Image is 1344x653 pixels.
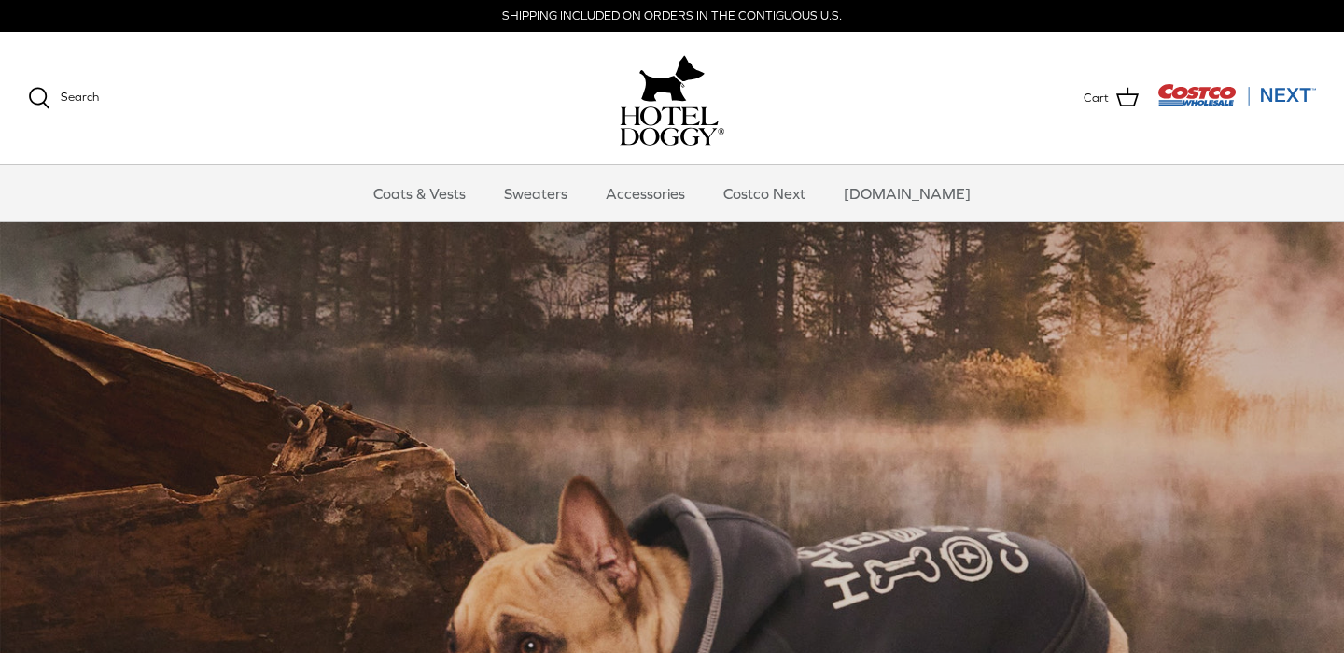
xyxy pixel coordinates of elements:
a: Costco Next [707,165,822,221]
a: Search [28,87,99,109]
a: Sweaters [487,165,584,221]
a: Cart [1084,86,1139,110]
a: [DOMAIN_NAME] [827,165,987,221]
a: Accessories [589,165,702,221]
span: Search [61,90,99,104]
a: Visit Costco Next [1157,95,1316,109]
img: hoteldoggycom [620,106,724,146]
img: hoteldoggy.com [639,50,705,106]
img: Costco Next [1157,83,1316,106]
a: hoteldoggy.com hoteldoggycom [620,50,724,146]
a: Coats & Vests [357,165,483,221]
span: Cart [1084,89,1109,108]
